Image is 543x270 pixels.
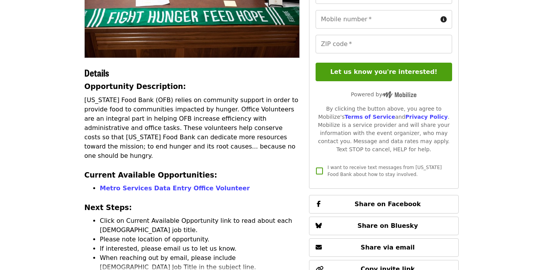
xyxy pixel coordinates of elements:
[382,91,417,98] img: Powered by Mobilize
[316,35,452,53] input: ZIP code
[355,200,421,208] span: Share on Facebook
[100,244,300,253] li: If interested, please email us to let us know.
[361,244,415,251] span: Share via email
[441,16,447,23] i: circle-info icon
[328,165,442,177] span: I want to receive text messages from [US_STATE] Food Bank about how to stay involved.
[100,185,250,192] a: Metro Services Data Entry Office Volunteer
[100,235,300,244] li: Please note location of opportunity.
[357,222,418,229] span: Share on Bluesky
[84,203,132,212] strong: Next Steps:
[309,195,459,214] button: Share on Facebook
[316,10,437,29] input: Mobile number
[309,238,459,257] button: Share via email
[316,105,452,154] div: By clicking the button above, you agree to Mobilize's and . Mobilize is a service provider and wi...
[100,216,300,235] li: Click on Current Available Opportunity link to read about each [DEMOGRAPHIC_DATA] job title.
[84,171,217,179] strong: Current Available Opportunities:
[345,114,395,120] a: Terms of Service
[351,91,417,97] span: Powered by
[405,114,448,120] a: Privacy Policy
[84,96,300,161] p: [US_STATE] Food Bank (OFB) relies on community support in order to provide food to communities im...
[84,82,186,91] strong: Opportunity Description:
[309,217,459,235] button: Share on Bluesky
[84,66,109,79] span: Details
[316,63,452,81] button: Let us know you're interested!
